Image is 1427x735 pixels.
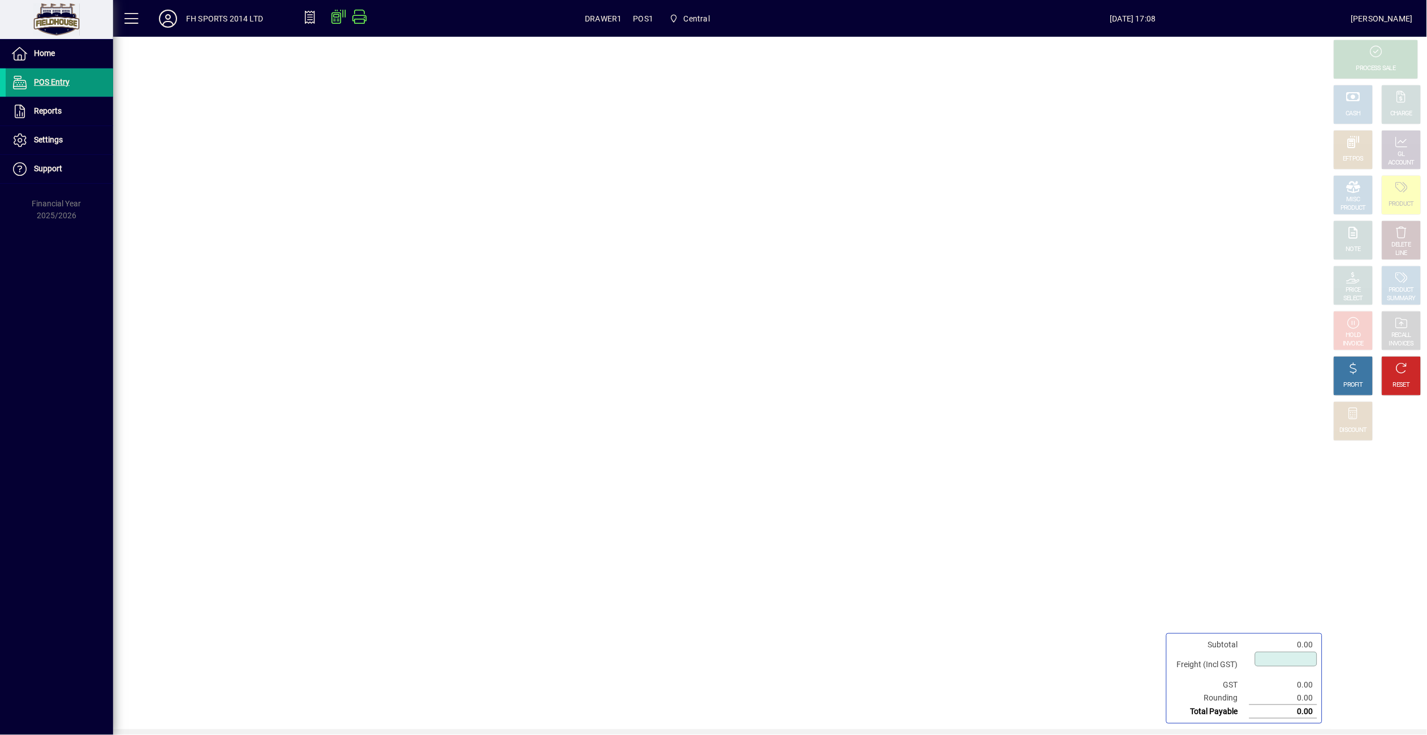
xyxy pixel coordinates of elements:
div: DISCOUNT [1340,426,1367,435]
div: SUMMARY [1387,295,1416,303]
a: Support [6,155,113,183]
td: 0.00 [1249,691,1317,705]
div: PROFIT [1344,381,1363,390]
span: [DATE] 17:08 [915,10,1351,28]
span: Central [684,10,710,28]
div: LINE [1396,249,1407,258]
td: Rounding [1171,691,1249,705]
span: Central [665,8,714,29]
span: POS1 [633,10,654,28]
td: 0.00 [1249,705,1317,719]
span: Home [34,49,55,58]
span: Settings [34,135,63,144]
button: Profile [150,8,186,29]
div: CASH [1346,110,1361,118]
div: CHARGE [1391,110,1413,118]
td: Total Payable [1171,705,1249,719]
div: MISC [1347,196,1360,204]
div: HOLD [1346,331,1361,340]
span: POS Entry [34,77,70,87]
div: NOTE [1346,245,1361,254]
div: GL [1398,150,1406,159]
td: Subtotal [1171,638,1249,651]
div: INVOICES [1389,340,1413,348]
div: INVOICE [1343,340,1364,348]
td: Freight (Incl GST) [1171,651,1249,678]
td: GST [1171,678,1249,691]
a: Settings [6,126,113,154]
div: PROCESS SALE [1356,64,1396,73]
div: PRODUCT [1389,286,1414,295]
a: Home [6,40,113,68]
div: RECALL [1392,331,1412,340]
div: PRODUCT [1340,204,1366,213]
div: PRICE [1346,286,1361,295]
div: RESET [1393,381,1410,390]
div: FH SPORTS 2014 LTD [186,10,263,28]
div: PRODUCT [1389,200,1414,209]
span: Reports [34,106,62,115]
div: DELETE [1392,241,1411,249]
span: Support [34,164,62,173]
div: [PERSON_NAME] [1351,10,1413,28]
div: ACCOUNT [1389,159,1415,167]
span: DRAWER1 [585,10,622,28]
a: Reports [6,97,113,126]
td: 0.00 [1249,638,1317,651]
div: EFTPOS [1343,155,1364,163]
td: 0.00 [1249,678,1317,691]
div: SELECT [1344,295,1364,303]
